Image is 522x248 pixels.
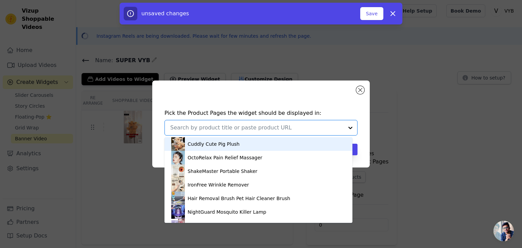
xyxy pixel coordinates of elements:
img: product thumbnail [171,205,185,219]
div: Hair Removal Brush Pet Hair Cleaner Brush [188,195,290,202]
img: product thumbnail [171,219,185,232]
div: OctoRelax Pain Relief Massager [188,154,262,161]
img: product thumbnail [171,151,185,164]
img: product thumbnail [171,178,185,192]
img: product thumbnail [171,164,185,178]
div: ShakeMaster Portable Shaker [188,168,257,175]
h4: Pick the Product Pages the widget should be displayed in: [164,109,358,117]
img: product thumbnail [171,192,185,205]
a: Open chat [493,221,514,241]
img: product thumbnail [171,137,185,151]
div: IronFree Wrinkle Remover [188,181,249,188]
button: Save [360,7,383,20]
button: Close modal [356,86,364,94]
div: Hair-Free Cream for Girls [188,222,246,229]
div: NightGuard Mosquito Killer Lamp [188,209,266,215]
span: unsaved changes [141,10,189,17]
div: Cuddly Cute Pig Plush [188,141,240,147]
input: Search by product title or paste product URL [170,124,344,132]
